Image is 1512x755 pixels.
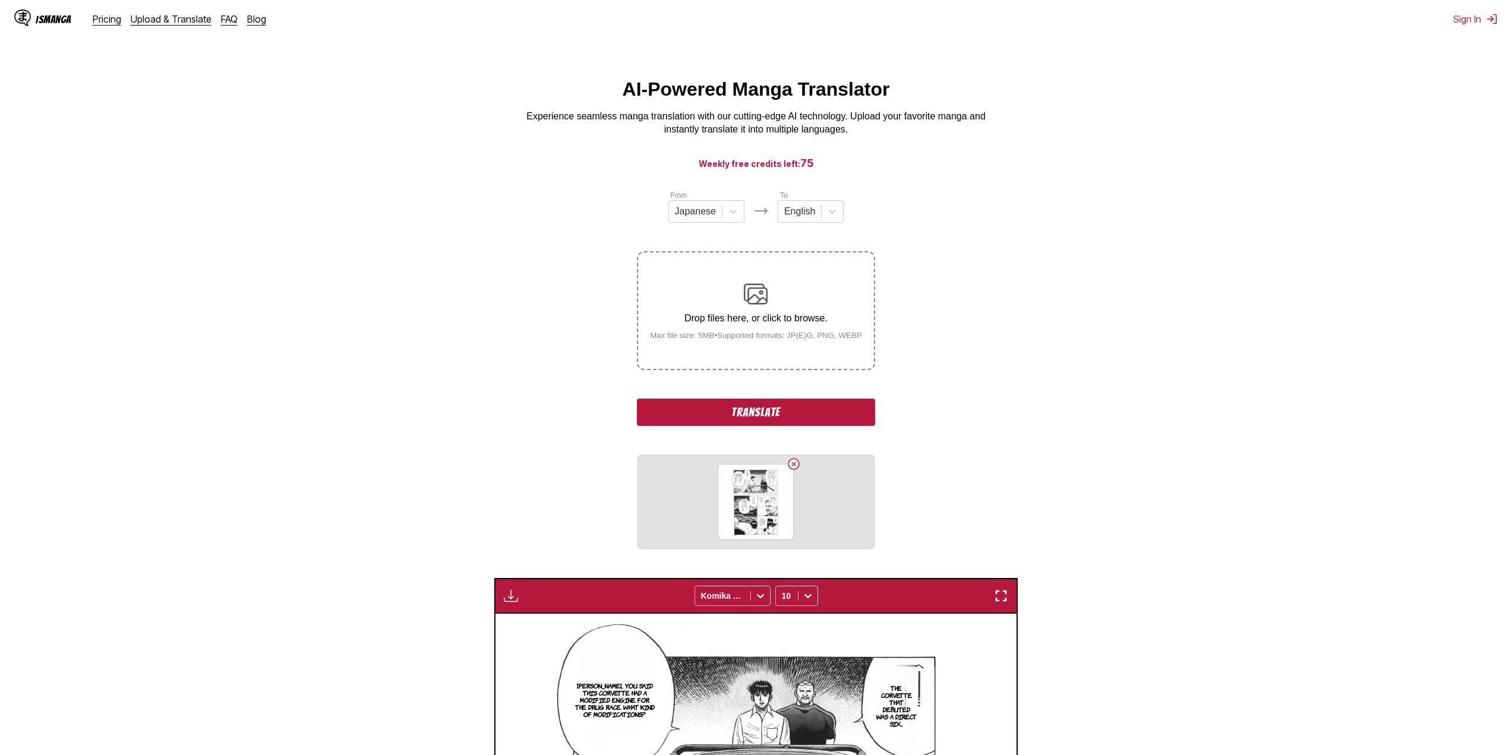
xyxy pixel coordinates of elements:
img: Enter fullscreen [994,589,1008,603]
p: Drop files here, or click to browse. [640,313,872,324]
a: Blog [247,13,266,25]
label: From [671,191,687,200]
a: Pricing [93,13,121,25]
span: 75 [800,157,814,169]
label: To [780,191,788,200]
p: [PERSON_NAME]... You said this corvette had a modified engine for the drug race. What kind of mod... [572,680,659,720]
a: FAQ [221,13,238,25]
img: Sign out [1486,13,1498,25]
button: Delete image [787,457,801,471]
h1: AI-Powered Manga Translator [623,78,890,100]
button: Translate [637,399,875,426]
div: IsManga [36,14,71,25]
small: Max file size: 5MB • Supported formats: JP(E)G, PNG, WEBP [640,331,872,340]
h3: Weekly free credits left: [29,156,1483,170]
a: IsManga LogoIsManga [14,10,93,29]
img: Download translated images [504,589,518,603]
img: IsManga Logo [14,10,31,26]
p: The corvette that debuted was a direct six... [873,682,919,729]
p: Experience seamless manga translation with our cutting-edge AI technology. Upload your favorite m... [519,110,994,137]
button: Sign In [1453,13,1498,25]
img: Languages icon [754,204,768,218]
a: Upload & Translate [131,13,212,25]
